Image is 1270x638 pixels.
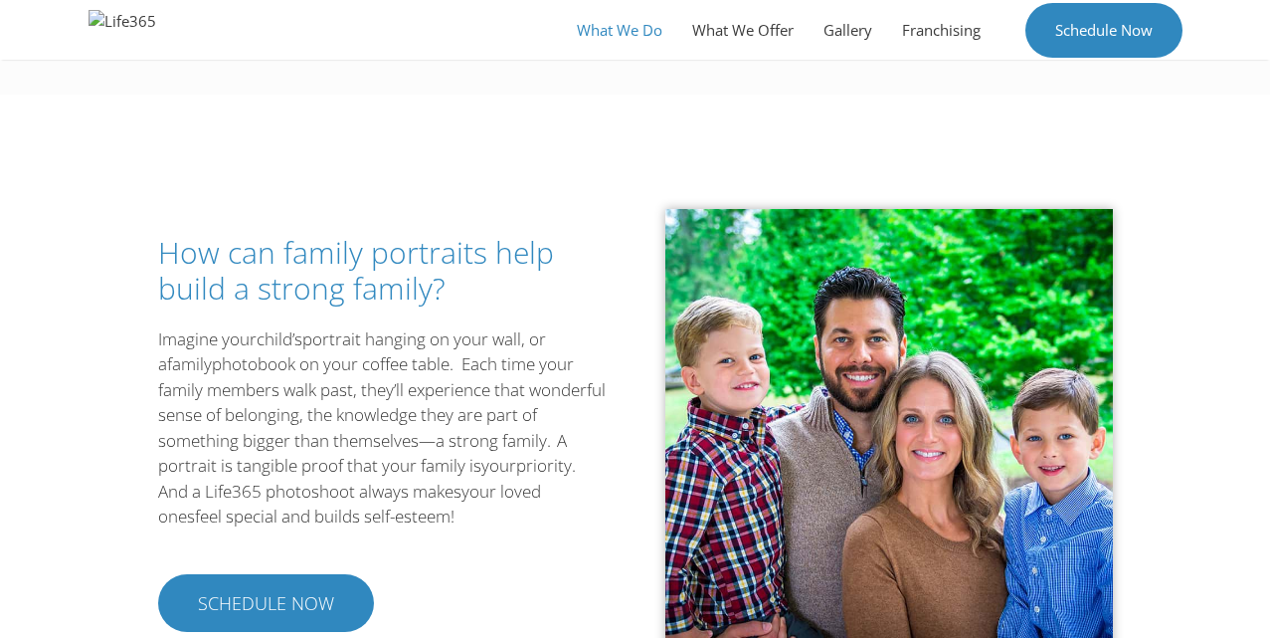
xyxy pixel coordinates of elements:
[158,327,257,350] span: Imagine your
[195,505,454,528] span: feel special and builds self-esteem!
[158,480,541,529] span: your loved ones
[158,429,567,478] span: a strong family. A portrait is tangible proof that your family is
[158,327,546,376] span: portrait hanging on your wall, or a
[419,429,436,452] span: —
[158,352,606,452] span: photobook on your coffee table. Each time your family members walk past, they’ll experience that ...
[198,594,334,612] span: SCHEDULE NOW
[158,574,374,632] a: SCHEDULE NOW
[1025,3,1182,58] a: Schedule Now
[481,454,516,477] span: your
[257,327,302,350] span: child’s
[167,352,212,375] span: family
[158,232,554,309] span: How can family portraits help build a strong family?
